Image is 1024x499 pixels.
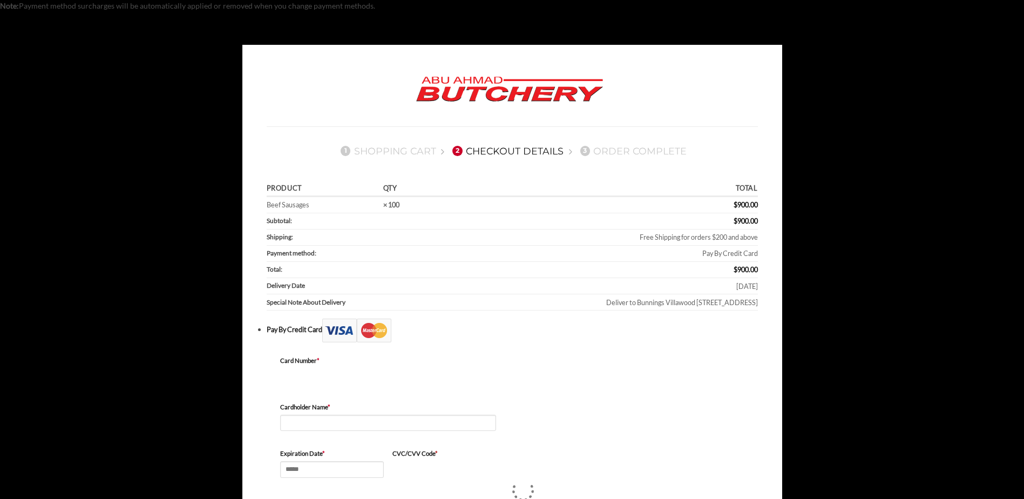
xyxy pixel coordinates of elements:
[436,181,757,197] th: Total
[436,278,757,294] td: [DATE]
[267,325,391,334] label: Pay By Credit Card
[267,246,437,262] th: Payment method:
[328,403,330,410] abbr: required
[280,356,496,366] label: Card Number
[267,262,437,278] th: Total:
[267,197,380,213] td: Beef Sausages
[734,217,758,225] bdi: 900.00
[267,230,437,246] th: Shipping:
[436,294,757,311] td: Deliver to Bunnings Villawood [STREET_ADDRESS]
[379,181,436,197] th: Qty
[449,145,564,157] a: 2Checkout details
[267,181,380,197] th: Product
[267,294,437,311] th: Special Note About Delivery
[322,319,391,342] img: Checkout
[734,265,737,274] span: $
[383,200,399,209] strong: × 100
[280,402,496,412] label: Cardholder Name
[452,146,462,156] span: 2
[267,137,758,165] nav: Checkout steps
[267,278,437,294] th: Delivery Date
[317,357,320,364] abbr: required
[322,450,325,457] abbr: required
[734,200,758,209] bdi: 900.00
[267,213,437,230] th: Subtotal:
[734,217,737,225] span: $
[280,449,384,458] label: Expiration Date
[734,265,758,274] bdi: 900.00
[337,145,436,157] a: 1Shopping Cart
[341,146,350,156] span: 1
[392,449,496,458] label: CVC/CVV Code
[734,200,737,209] span: $
[436,246,757,262] td: Pay By Credit Card
[435,450,438,457] abbr: required
[436,230,757,246] td: Free Shipping for orders $200 and above
[407,69,612,110] img: Abu Ahmad Butchery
